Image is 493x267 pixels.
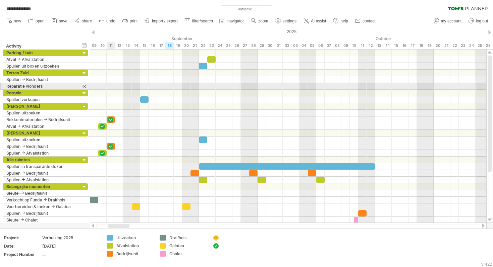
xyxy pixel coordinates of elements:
[224,42,232,49] div: Thursday, 25 September 2025
[249,42,258,49] div: Sunday, 28 September 2025
[115,42,123,49] div: Friday, 12 September 2025
[375,42,383,49] div: Monday, 13 October 2025
[340,19,348,23] span: help
[6,43,77,50] div: Activity
[274,42,283,49] div: Wednesday, 1 October 2025
[73,17,94,25] a: share
[116,251,153,257] div: Bedrijfsunit
[42,235,99,241] div: Verhuizing 2025
[5,17,23,25] a: new
[6,63,77,69] div: Spullen uit boxen uitzoeken
[459,42,467,49] div: Thursday, 23 October 2025
[6,56,77,63] div: Afval -> Afvalstation
[107,42,115,49] div: Thursday, 11 September 2025
[222,243,259,249] div: ....
[182,42,190,49] div: Saturday, 20 September 2025
[210,7,283,12] div: autosave...
[442,42,450,49] div: Tuesday, 21 October 2025
[6,123,77,129] div: Afval -> Afvalstation
[283,42,291,49] div: Thursday, 2 October 2025
[190,42,199,49] div: Sunday, 21 September 2025
[432,17,463,25] a: my account
[476,19,488,23] span: log out
[116,235,153,241] div: Uitzoeken
[6,150,77,156] div: Spullen -> Afvalstation
[331,17,350,25] a: help
[97,17,117,25] a: undo
[383,42,392,49] div: Tuesday, 14 October 2025
[6,103,77,109] div: [PERSON_NAME]
[241,42,249,49] div: Saturday, 27 September 2025
[149,42,157,49] div: Tuesday, 16 September 2025
[484,42,492,49] div: Sunday, 26 October 2025
[6,110,77,116] div: Spullen uitzoeken
[258,42,266,49] div: Monday, 29 September 2025
[98,42,107,49] div: Wednesday, 10 September 2025
[26,17,47,25] a: open
[152,19,178,23] span: import / export
[106,19,115,23] span: undo
[299,42,308,49] div: Saturday, 4 October 2025
[132,42,140,49] div: Sunday, 14 September 2025
[232,42,241,49] div: Friday, 26 September 2025
[450,42,459,49] div: Wednesday, 22 October 2025
[311,19,326,23] span: AI assist
[6,197,77,203] div: Verkocht op Funda -> Draifhois
[325,42,333,49] div: Tuesday, 7 October 2025
[123,42,132,49] div: Saturday, 13 September 2025
[6,137,77,143] div: Spullen uitzoeken
[183,17,215,25] a: filter/search
[130,19,138,23] span: print
[350,42,358,49] div: Friday, 10 October 2025
[291,42,299,49] div: Friday, 3 October 2025
[169,251,206,257] div: Chalet
[6,190,77,196] div: Sleutel -> Bedrijfsunit
[274,17,298,25] a: settings
[165,42,174,49] div: Thursday, 18 September 2025
[6,130,77,136] div: [PERSON_NAME]
[6,96,77,103] div: Spullen verkopen
[6,116,77,123] div: Rekken/materialen -> Bedrijfsunit
[6,50,77,56] div: Parking / tuin
[363,19,376,23] span: contact
[400,42,408,49] div: Thursday, 16 October 2025
[308,42,316,49] div: Sunday, 5 October 2025
[140,42,149,49] div: Monday, 15 September 2025
[50,17,69,25] a: save
[82,19,92,23] span: share
[169,235,206,241] div: Draifhois
[14,19,21,23] span: new
[476,42,484,49] div: Saturday, 25 October 2025
[4,252,41,257] div: Project Number
[6,76,77,83] div: Spullen -> Bedrijfsunit
[6,83,77,89] div: Reparatie vlonders
[392,42,400,49] div: Wednesday, 15 October 2025
[169,243,206,249] div: Galatea
[6,177,77,183] div: Spullen -> Afvalstation
[6,217,77,223] div: Sleutel -> Chalet
[116,243,153,249] div: Afvalstation
[6,90,77,96] div: Pergola
[283,19,296,23] span: settings
[42,252,99,257] div: ....
[441,19,461,23] span: my account
[157,42,165,49] div: Wednesday, 17 September 2025
[121,17,140,25] a: print
[143,17,180,25] a: import / export
[316,42,325,49] div: Monday, 6 October 2025
[227,19,244,23] span: navigator
[6,170,77,176] div: Spullen -> Bedrijfsunit
[90,42,98,49] div: Tuesday, 9 September 2025
[408,42,417,49] div: Friday, 17 October 2025
[23,35,274,42] div: September 2025
[434,42,442,49] div: Monday, 20 October 2025
[425,42,434,49] div: Sunday, 19 October 2025
[6,143,77,150] div: Spullen -> Bedrijfsunit
[258,19,268,23] span: zoom
[266,42,274,49] div: Tuesday, 30 September 2025
[199,42,207,49] div: Monday, 22 September 2025
[174,42,182,49] div: Friday, 19 September 2025
[36,19,45,23] span: open
[207,42,216,49] div: Tuesday, 23 September 2025
[249,17,270,25] a: zoom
